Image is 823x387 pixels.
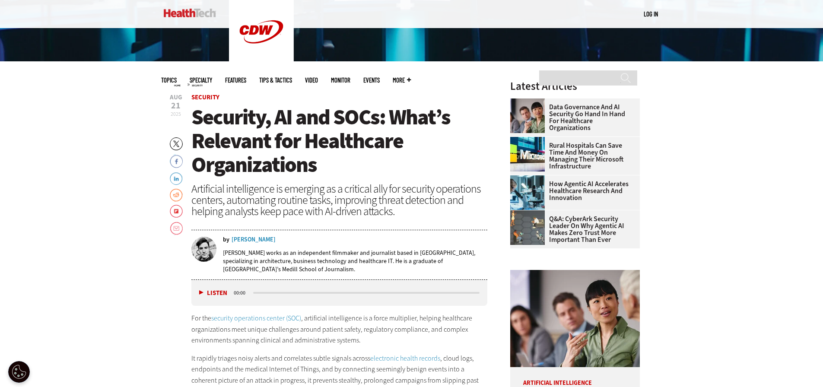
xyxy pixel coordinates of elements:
img: Home [164,9,216,17]
a: CDW [229,57,294,66]
a: electronic health records [370,354,440,363]
p: Artificial Intelligence [510,367,640,386]
span: More [393,77,411,83]
span: 21 [170,102,182,110]
span: Specialty [190,77,212,83]
button: Listen [199,290,227,296]
img: woman discusses data governance [510,270,640,367]
a: Group of humans and robots accessing a network [510,210,549,217]
a: scientist looks through microscope in lab [510,175,549,182]
div: User menu [644,10,658,19]
div: media player [191,280,488,306]
a: Log in [644,10,658,18]
a: Events [363,77,380,83]
span: Security, AI and SOCs: What’s Relevant for Healthcare Organizations [191,103,450,179]
div: duration [232,289,252,297]
a: [PERSON_NAME] [232,237,276,243]
a: Tips & Tactics [259,77,292,83]
img: Group of humans and robots accessing a network [510,210,545,245]
button: Open Preferences [8,361,30,383]
a: Features [225,77,246,83]
a: How Agentic AI Accelerates Healthcare Research and Innovation [510,181,635,201]
img: nathan eddy [191,237,216,262]
span: 2025 [171,111,181,117]
div: Cookie Settings [8,361,30,383]
a: woman discusses data governance [510,98,549,105]
a: security operations center (SOC) [211,314,301,323]
span: Aug [170,94,182,101]
a: Q&A: CyberArk Security Leader on Why Agentic AI Makes Zero Trust More Important Than Ever [510,216,635,243]
a: Security [191,93,219,102]
p: [PERSON_NAME] works as an independent filmmaker and journalist based in [GEOGRAPHIC_DATA], specia... [223,249,488,273]
img: scientist looks through microscope in lab [510,175,545,210]
a: Microsoft building [510,137,549,144]
div: Artificial intelligence is emerging as a critical ally for security operations centers, automatin... [191,183,488,217]
span: Topics [161,77,177,83]
a: Rural Hospitals Can Save Time and Money on Managing Their Microsoft Infrastructure [510,142,635,170]
a: MonITor [331,77,350,83]
img: woman discusses data governance [510,98,545,133]
a: Data Governance and AI Security Go Hand in Hand for Healthcare Organizations [510,104,635,131]
p: For the , artificial intelligence is a force multiplier, helping healthcare organizations meet un... [191,313,488,346]
h3: Latest Articles [510,81,640,92]
img: Microsoft building [510,137,545,171]
a: Video [305,77,318,83]
span: by [223,237,229,243]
